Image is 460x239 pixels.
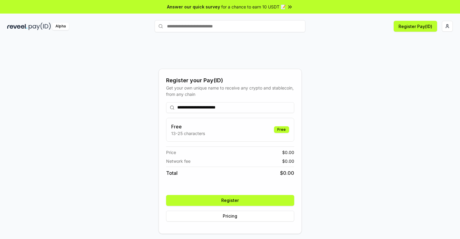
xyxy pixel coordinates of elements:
[52,23,69,30] div: Alpha
[166,169,178,177] span: Total
[282,149,294,156] span: $ 0.00
[171,123,205,130] h3: Free
[166,76,294,85] div: Register your Pay(ID)
[29,23,51,30] img: pay_id
[274,126,289,133] div: Free
[171,130,205,137] p: 13-25 characters
[167,4,220,10] span: Answer our quick survey
[282,158,294,164] span: $ 0.00
[280,169,294,177] span: $ 0.00
[166,149,176,156] span: Price
[394,21,437,32] button: Register Pay(ID)
[166,195,294,206] button: Register
[166,211,294,222] button: Pricing
[166,85,294,97] div: Get your own unique name to receive any crypto and stablecoin, from any chain
[221,4,286,10] span: for a chance to earn 10 USDT 📝
[7,23,27,30] img: reveel_dark
[166,158,191,164] span: Network fee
